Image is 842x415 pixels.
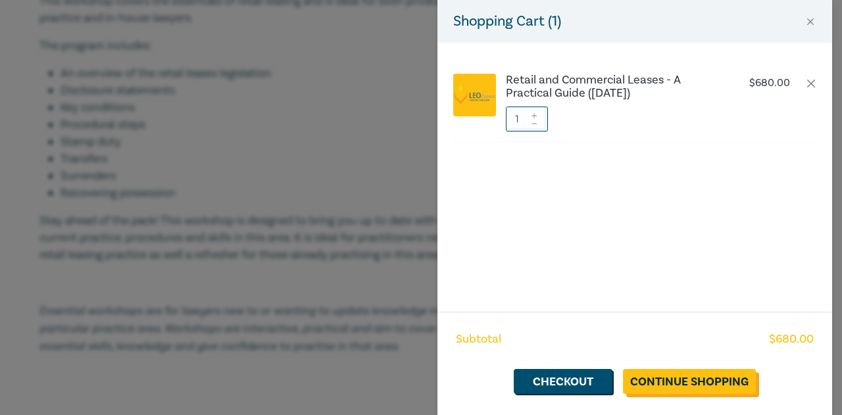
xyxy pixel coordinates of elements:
img: logo.png [453,85,496,105]
input: 1 [506,107,548,132]
span: Subtotal [456,331,501,348]
p: $ 680.00 [749,77,790,89]
a: Retail and Commercial Leases - A Practical Guide ([DATE]) [506,74,724,100]
a: Checkout [514,369,612,394]
h5: Shopping Cart ( 1 ) [453,11,561,32]
button: Close [805,16,816,28]
span: $ 680.00 [769,331,814,348]
a: Continue Shopping [623,369,756,394]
